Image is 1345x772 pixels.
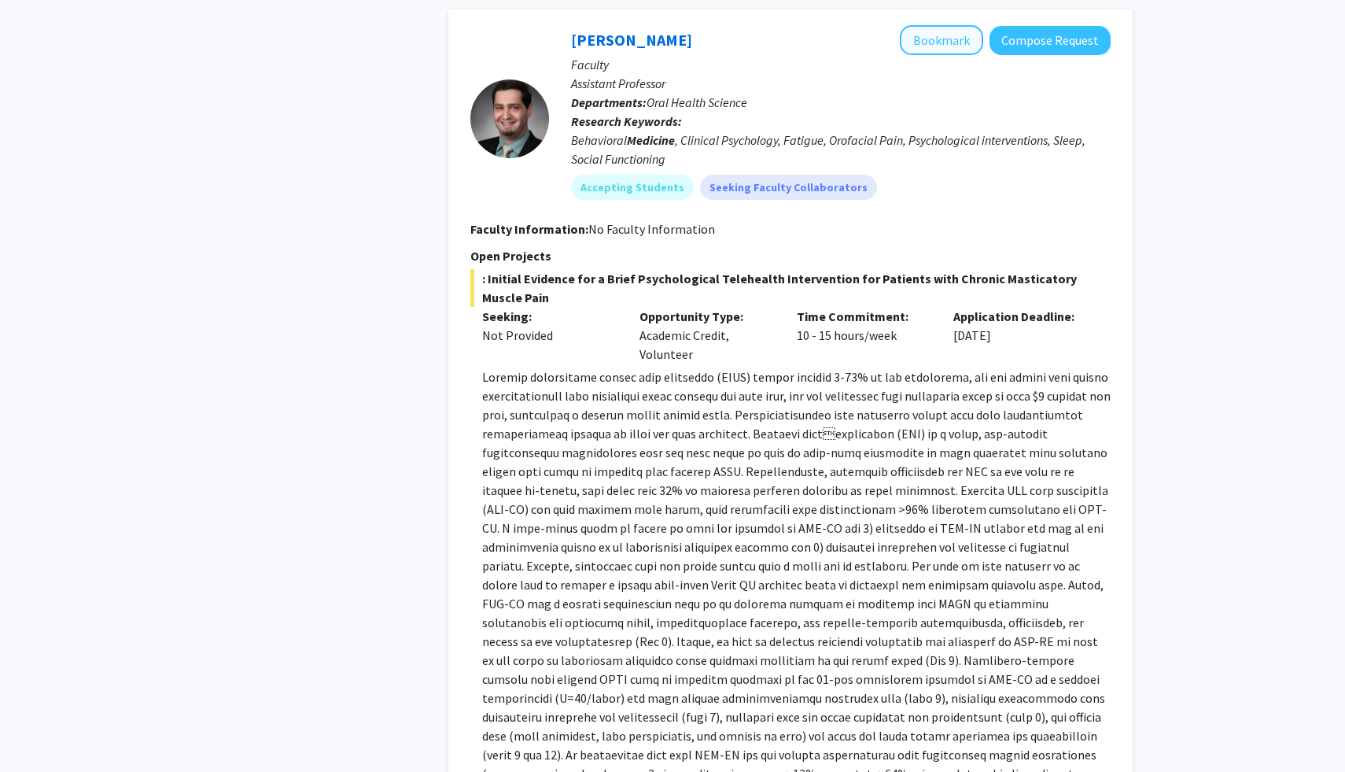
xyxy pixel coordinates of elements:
b: Departments: [571,94,647,110]
button: Compose Request to Ian Boggero [989,26,1111,55]
p: Seeking: [482,307,616,326]
b: Medicine [627,132,675,148]
p: Faculty [571,55,1111,74]
p: Opportunity Type: [639,307,773,326]
div: 10 - 15 hours/week [785,307,942,364]
span: No Faculty Information [588,221,715,237]
p: Time Commitment: [797,307,930,326]
mat-chip: Accepting Students [571,175,694,200]
div: [DATE] [941,307,1099,364]
a: [PERSON_NAME] [571,30,692,50]
b: Research Keywords: [571,113,682,129]
span: : Initial Evidence for a Brief Psychological Telehealth Intervention for Patients with Chronic Ma... [470,269,1111,307]
p: Open Projects [470,246,1111,265]
iframe: Chat [12,701,67,760]
div: Academic Credit, Volunteer [628,307,785,364]
b: Faculty Information: [470,221,588,237]
span: Oral Health Science [647,94,747,110]
div: Behavioral , Clinical Psychology, Fatigue, Orofacial Pain, Psychological interventions, Sleep, So... [571,131,1111,168]
p: Application Deadline: [953,307,1087,326]
div: Not Provided [482,326,616,345]
button: Add Ian Boggero to Bookmarks [900,25,983,55]
mat-chip: Seeking Faculty Collaborators [700,175,877,200]
p: Assistant Professor [571,74,1111,93]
